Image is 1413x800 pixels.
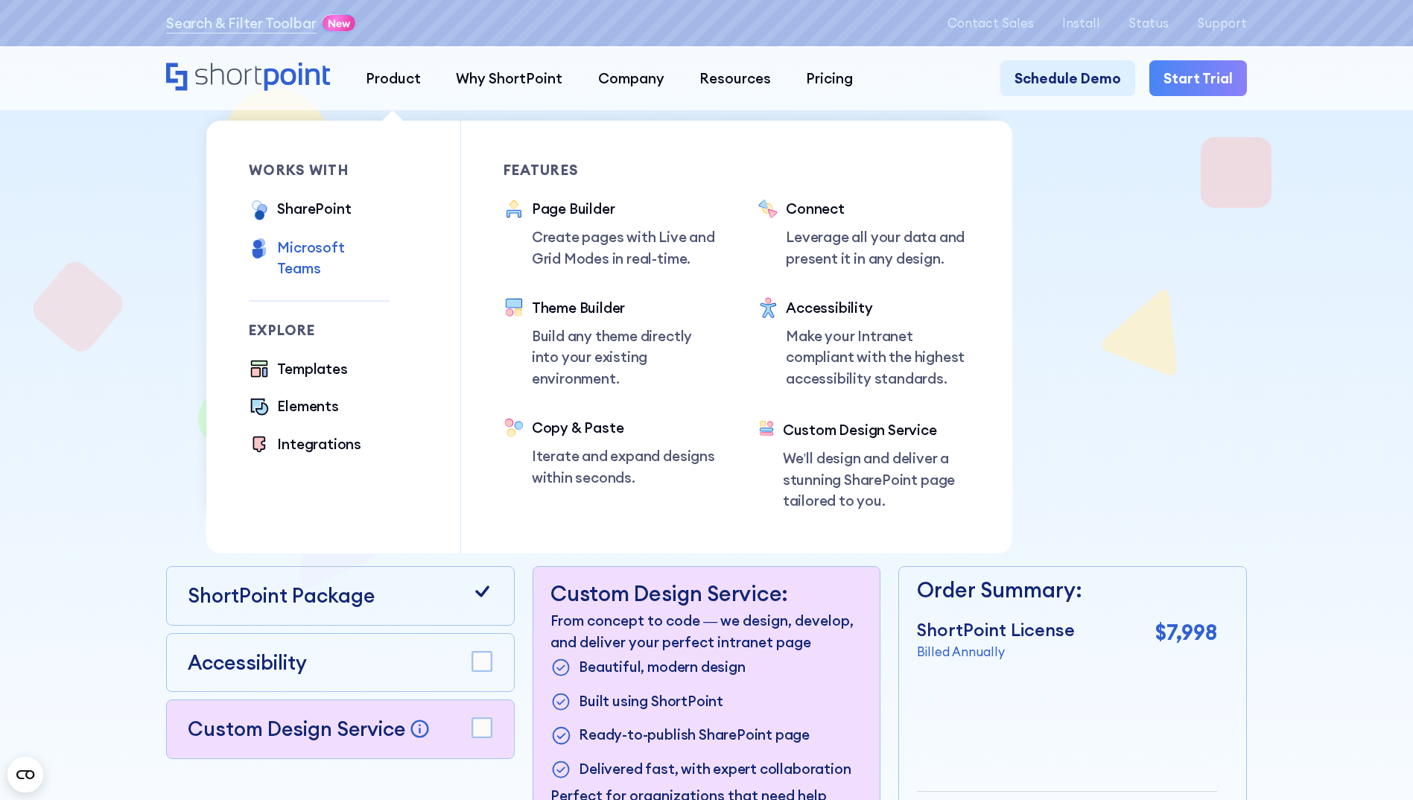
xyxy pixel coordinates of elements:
p: We’ll design and deliver a stunning SharePoint page tailored to you. [783,448,970,511]
a: Home [166,63,331,93]
a: Search & Filter Toolbar [166,13,317,34]
a: Pricing [789,60,871,95]
a: Schedule Demo [1000,60,1135,95]
a: SharePoint [249,198,351,223]
div: works with [249,163,390,177]
div: Copy & Paste [532,417,716,438]
a: Page BuilderCreate pages with Live and Grid Modes in real-time. [504,198,716,269]
a: Resources [682,60,788,95]
p: From concept to code — we design, develop, and deliver your perfect intranet page [550,610,863,653]
div: Elements [277,396,338,416]
a: Install [1062,16,1100,30]
a: Company [580,60,682,95]
p: Make your Intranet compliant with the highest accessibility standards. [786,326,970,389]
a: Microsoft Teams [249,237,390,279]
a: AccessibilityMake your Intranet compliant with the highest accessibility standards. [758,297,970,391]
div: Integrations [277,434,361,454]
div: Accessibility [786,297,970,318]
div: Theme Builder [532,297,716,318]
p: Accessibility [188,648,307,678]
a: Custom Design ServiceWe’ll design and deliver a stunning SharePoint page tailored to you. [758,419,970,511]
p: Built using ShortPoint [579,691,723,714]
p: Order Summary: [917,574,1217,606]
div: Microsoft Teams [277,237,390,279]
div: Features [504,163,716,177]
div: Connect [786,198,970,219]
div: Company [598,68,664,89]
a: Templates [249,358,347,381]
a: Status [1128,16,1169,30]
p: $7,998 [1155,617,1217,649]
div: Resources [699,68,771,89]
a: Copy & PasteIterate and expand designs within seconds. [504,417,716,488]
p: Custom Design Service: [550,581,863,606]
a: Integrations [249,434,361,457]
div: Page Builder [532,198,716,219]
p: ShortPoint License [917,617,1075,644]
div: Templates [277,358,347,379]
p: Delivered fast, with expert collaboration [579,758,851,781]
div: Custom Design Service [783,419,970,440]
a: Support [1197,16,1247,30]
a: ConnectLeverage all your data and present it in any design. [758,198,970,269]
iframe: Chat Widget [1339,728,1413,800]
p: Create pages with Live and Grid Modes in real-time. [532,226,716,269]
div: Explore [249,323,390,337]
div: Pricing [806,68,853,89]
a: Contact Sales [947,16,1034,30]
p: Ready-to-publish SharePoint page [579,724,810,747]
p: Billed Annually [917,643,1075,661]
p: Build any theme directly into your existing environment. [532,326,716,389]
a: Theme BuilderBuild any theme directly into your existing environment. [504,297,716,389]
p: Iterate and expand designs within seconds. [532,445,716,488]
a: Elements [249,396,338,419]
a: Why ShortPoint [439,60,580,95]
button: Open CMP widget [7,757,43,793]
div: SharePoint [277,198,351,219]
p: Custom Design Service [188,716,405,741]
a: Start Trial [1149,60,1247,95]
p: Beautiful, modern design [579,656,745,679]
p: ShortPoint Package [188,581,375,611]
p: Leverage all your data and present it in any design. [786,226,970,269]
a: Product [348,60,438,95]
div: Why ShortPoint [456,68,562,89]
div: Product [366,68,421,89]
